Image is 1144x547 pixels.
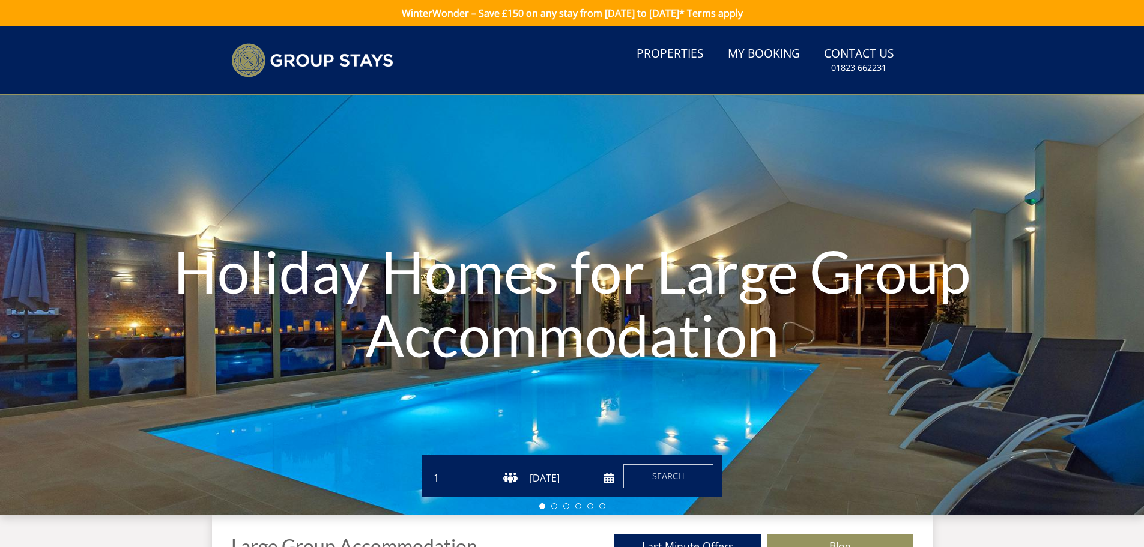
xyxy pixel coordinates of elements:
small: 01823 662231 [831,62,886,74]
img: Group Stays [231,43,393,77]
h1: Holiday Homes for Large Group Accommodation [172,216,973,390]
button: Search [623,464,713,488]
a: My Booking [723,41,805,68]
a: Properties [632,41,709,68]
input: Arrival Date [527,468,614,488]
span: Search [652,470,685,482]
a: Contact Us01823 662231 [819,41,899,80]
